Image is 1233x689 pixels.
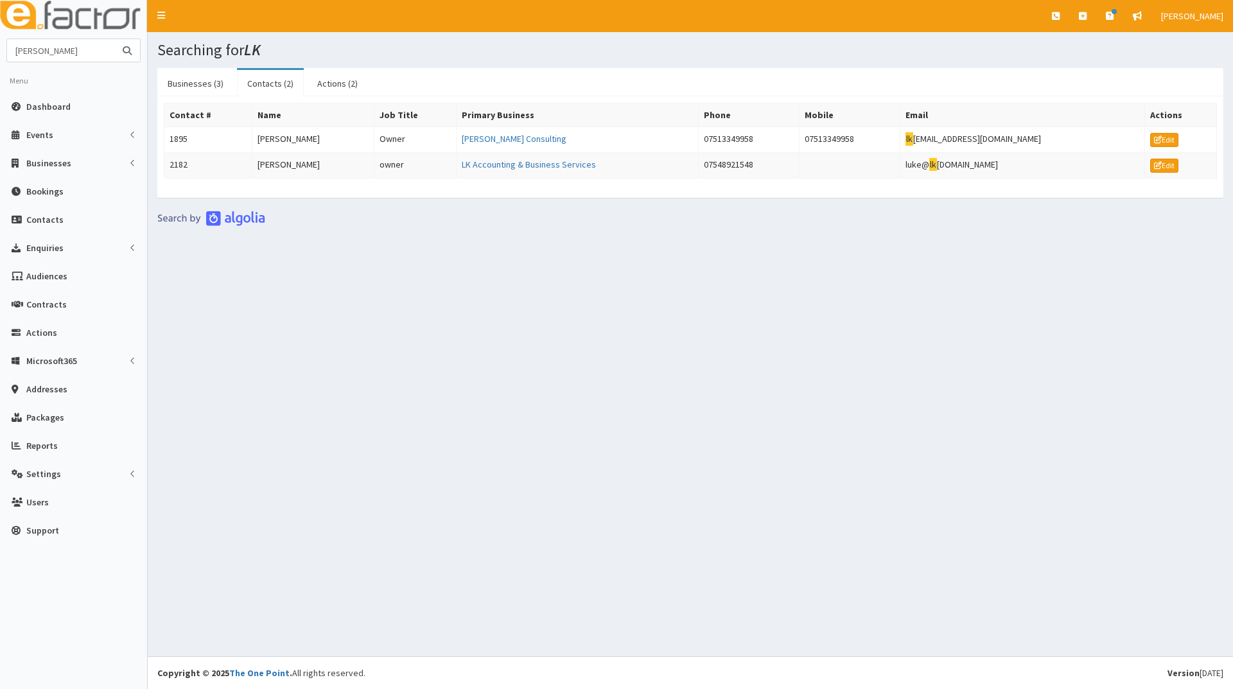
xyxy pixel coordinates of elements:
h1: Searching for [157,42,1223,58]
span: Contracts [26,299,67,310]
td: 07548921548 [699,152,800,178]
a: [PERSON_NAME] Consulting [462,133,566,144]
th: Contact # [164,103,252,127]
a: Businesses (3) [157,70,234,97]
td: 1895 [164,127,252,153]
b: Version [1167,667,1200,679]
td: owner [374,152,456,178]
span: Actions [26,327,57,338]
th: Email [900,103,1145,127]
a: Edit [1150,133,1178,147]
strong: Copyright © 2025 . [157,667,292,679]
td: [PERSON_NAME] [252,127,374,153]
td: Owner [374,127,456,153]
img: search-by-algolia-light-background.png [157,211,265,226]
span: Audiences [26,270,67,282]
div: [DATE] [1167,667,1223,679]
th: Actions [1145,103,1217,127]
td: 07513349958 [699,127,800,153]
a: LK Accounting & Business Services [462,159,596,170]
span: Businesses [26,157,71,169]
span: Contacts [26,214,64,225]
a: Edit [1150,159,1178,173]
span: Dashboard [26,101,71,112]
span: Reports [26,440,58,451]
a: Contacts (2) [237,70,304,97]
span: Support [26,525,59,536]
td: luke@ [DOMAIN_NAME] [900,152,1145,178]
td: 07513349958 [799,127,900,153]
mark: lk [929,158,938,171]
footer: All rights reserved. [148,656,1233,689]
th: Name [252,103,374,127]
th: Primary Business [457,103,699,127]
a: The One Point [229,667,290,679]
td: 2182 [164,152,252,178]
span: Settings [26,468,61,480]
span: Events [26,129,53,141]
span: Packages [26,412,64,423]
th: Mobile [799,103,900,127]
span: Bookings [26,186,64,197]
th: Job Title [374,103,456,127]
span: Addresses [26,383,67,395]
mark: lk [905,132,914,146]
span: Microsoft365 [26,355,77,367]
span: [PERSON_NAME] [1161,10,1223,22]
td: [EMAIL_ADDRESS][DOMAIN_NAME] [900,127,1145,153]
i: LK [244,40,261,60]
th: Phone [699,103,800,127]
a: Actions (2) [307,70,368,97]
input: Search... [7,39,115,62]
span: Users [26,496,49,508]
span: Enquiries [26,242,64,254]
td: [PERSON_NAME] [252,152,374,178]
